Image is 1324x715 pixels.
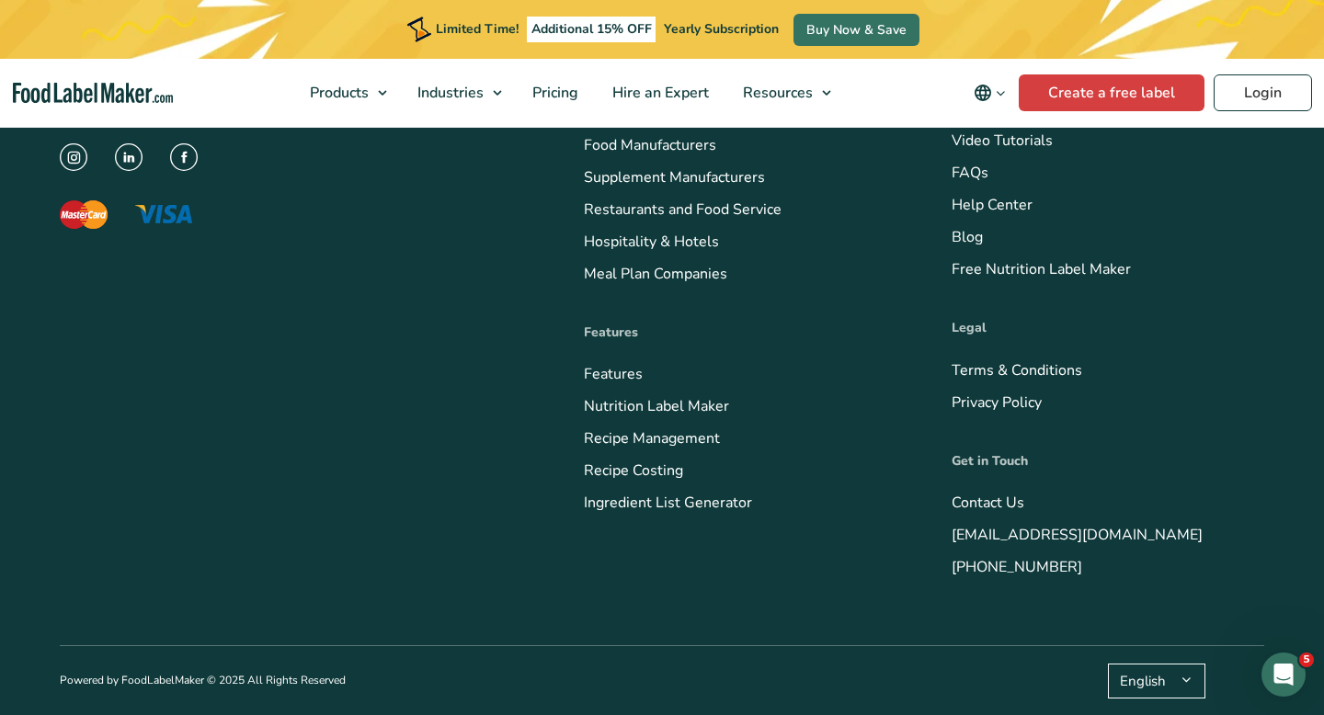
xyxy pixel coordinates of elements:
[584,364,643,384] a: Features
[952,493,1024,513] a: Contact Us
[516,59,591,127] a: Pricing
[952,451,1264,471] p: Get in Touch
[664,20,779,38] span: Yearly Subscription
[412,83,485,103] span: Industries
[436,20,519,38] span: Limited Time!
[607,83,711,103] span: Hire an Expert
[1019,74,1204,111] a: Create a free label
[1214,74,1312,111] a: Login
[293,59,396,127] a: Products
[952,195,1033,215] a: Help Center
[60,672,346,689] p: Powered by FoodLabelMaker © 2025 All Rights Reserved
[584,460,683,481] a: Recipe Costing
[952,227,983,247] a: Blog
[584,428,720,448] a: Recipe Management
[952,131,1053,151] a: Video Tutorials
[952,557,1082,577] a: [PHONE_NUMBER]
[952,525,1203,545] a: [EMAIL_ADDRESS][DOMAIN_NAME]
[401,59,511,127] a: Industries
[1108,664,1205,698] button: English
[952,318,1264,338] p: Legal
[60,143,87,171] img: instagram icon
[115,143,143,171] img: LinkedIn Icon
[1261,653,1306,697] iframe: Intercom live chat
[60,200,108,229] img: The Mastercard logo displaying a red circle saying
[527,83,580,103] span: Pricing
[952,259,1131,279] a: Free Nutrition Label Maker
[793,14,919,46] a: Buy Now & Save
[961,74,1019,111] button: Change language
[135,206,192,224] img: The Visa logo with blue letters and a yellow flick above the
[737,83,815,103] span: Resources
[952,392,1042,413] a: Privacy Policy
[584,167,765,187] a: Supplement Manufacturers
[584,323,896,343] p: Features
[952,163,988,183] a: FAQs
[13,83,173,104] a: Food Label Maker homepage
[584,199,782,220] a: Restaurants and Food Service
[596,59,722,127] a: Hire an Expert
[1299,653,1314,667] span: 5
[952,360,1082,380] a: Terms & Conditions
[527,17,656,42] span: Additional 15% OFF
[726,59,840,127] a: Resources
[584,232,719,252] a: Hospitality & Hotels
[304,83,371,103] span: Products
[584,135,716,155] a: Food Manufacturers
[584,493,752,513] a: Ingredient List Generator
[584,264,727,284] a: Meal Plan Companies
[170,143,198,171] img: Facebook Icon
[584,396,729,416] a: Nutrition Label Maker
